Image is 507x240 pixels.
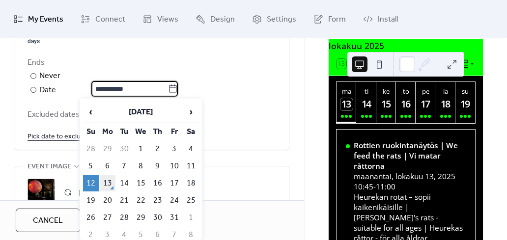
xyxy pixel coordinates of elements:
[396,82,416,123] button: to16
[133,192,149,209] td: 22
[354,140,466,171] div: Rottien ruokintanäytös | We feed the rats | Vi matar råttorna
[354,182,373,192] span: 10:45
[100,141,115,157] td: 29
[116,192,132,209] td: 21
[356,4,405,34] a: Install
[150,158,166,174] td: 9
[28,12,63,27] span: My Events
[28,109,277,121] span: Excluded dates
[455,82,475,123] button: su19
[376,82,396,123] button: ke15
[328,12,346,27] span: Form
[28,131,88,143] span: Pick date to exclude
[360,98,372,110] div: 14
[400,98,412,110] div: 16
[167,124,182,140] th: Fr
[73,4,133,34] a: Connect
[439,98,451,110] div: 18
[33,215,63,227] span: Cancel
[116,141,132,157] td: 30
[100,158,115,174] td: 6
[167,175,182,191] td: 17
[435,82,455,123] button: la18
[329,39,483,52] div: lokakuu 2025
[28,37,104,45] div: days
[116,124,132,140] th: Tu
[337,82,356,123] button: ma13
[267,12,296,27] span: Settings
[83,124,99,140] th: Su
[183,192,199,209] td: 25
[83,141,99,157] td: 28
[157,12,178,27] span: Views
[359,87,373,96] div: ti
[458,87,472,96] div: su
[150,192,166,209] td: 23
[116,210,132,226] td: 28
[167,141,182,157] td: 3
[28,161,71,173] span: Event image
[356,82,376,123] button: ti14
[133,158,149,174] td: 8
[183,158,199,174] td: 11
[133,124,149,140] th: We
[438,87,452,96] div: la
[210,12,235,27] span: Design
[133,210,149,226] td: 29
[116,158,132,174] td: 7
[133,175,149,191] td: 15
[100,175,115,191] td: 13
[83,192,99,209] td: 19
[100,192,115,209] td: 20
[339,87,353,96] div: ma
[150,210,166,226] td: 30
[133,141,149,157] td: 1
[420,98,432,110] div: 17
[116,175,132,191] td: 14
[379,87,393,96] div: ke
[28,57,275,69] div: Ends
[183,124,199,140] th: Sa
[399,87,413,96] div: to
[100,102,182,123] th: [DATE]
[459,98,471,110] div: 19
[167,192,182,209] td: 24
[83,158,99,174] td: 5
[28,179,55,206] div: ;
[183,141,199,157] td: 4
[83,210,99,226] td: 26
[83,175,99,191] td: 12
[306,4,353,34] a: Form
[378,12,398,27] span: Install
[150,175,166,191] td: 16
[340,98,353,110] div: 13
[245,4,304,34] a: Settings
[188,4,242,34] a: Design
[380,98,392,110] div: 15
[39,84,178,97] div: Date
[135,4,186,34] a: Views
[100,124,115,140] th: Mo
[39,70,61,82] div: Never
[100,210,115,226] td: 27
[16,209,80,232] button: Cancel
[183,210,199,226] td: 1
[95,12,125,27] span: Connect
[183,175,199,191] td: 18
[184,102,198,122] span: ›
[373,182,376,192] span: -
[354,171,466,182] div: maanantai, lokakuu 13, 2025
[416,82,435,123] button: pe17
[150,124,166,140] th: Th
[84,102,98,122] span: ‹
[150,141,166,157] td: 2
[6,4,71,34] a: My Events
[419,87,432,96] div: pe
[167,210,182,226] td: 31
[167,158,182,174] td: 10
[376,182,395,192] span: 11:00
